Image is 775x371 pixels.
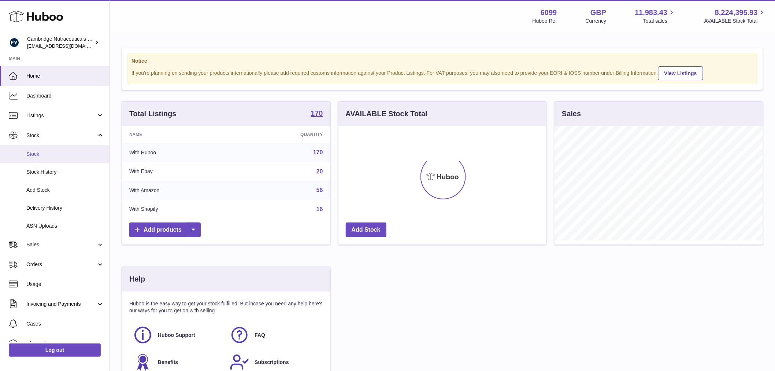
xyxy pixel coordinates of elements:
[26,223,104,229] span: ASN Uploads
[590,8,606,18] strong: GBP
[122,181,236,200] td: With Amazon
[158,359,178,366] span: Benefits
[316,206,323,212] a: 16
[715,8,758,18] span: 8,224,395.93
[133,325,222,345] a: Huboo Support
[255,359,289,366] span: Subscriptions
[26,73,104,80] span: Home
[9,37,20,48] img: huboo@camnutra.com
[26,92,104,99] span: Dashboard
[658,66,703,80] a: View Listings
[131,58,753,65] strong: Notice
[26,169,104,176] span: Stock History
[122,126,236,143] th: Name
[236,126,330,143] th: Quantity
[122,162,236,181] td: With Ebay
[26,151,104,158] span: Stock
[26,320,104,327] span: Cases
[316,168,323,175] a: 20
[26,205,104,212] span: Delivery History
[541,8,557,18] strong: 6099
[255,332,265,339] span: FAQ
[131,65,753,80] div: If you're planning on sending your products internationally please add required customs informati...
[26,241,96,248] span: Sales
[27,36,93,49] div: Cambridge Nutraceuticals Ltd
[704,18,766,25] span: AVAILABLE Stock Total
[704,8,766,25] a: 8,224,395.93 AVAILABLE Stock Total
[26,112,96,119] span: Listings
[562,109,581,119] h3: Sales
[129,109,177,119] h3: Total Listings
[635,8,676,25] a: 11,983.43 Total sales
[129,223,201,238] a: Add products
[346,109,427,119] h3: AVAILABLE Stock Total
[26,340,104,347] span: Channels
[346,223,386,238] a: Add Stock
[158,332,195,339] span: Huboo Support
[9,344,101,357] a: Log out
[230,325,319,345] a: FAQ
[129,300,323,314] p: Huboo is the easy way to get your stock fulfilled. But incase you need any help here's our ways f...
[635,8,667,18] span: 11,983.43
[26,301,96,308] span: Invoicing and Payments
[313,149,323,155] a: 170
[26,132,96,139] span: Stock
[129,274,145,284] h3: Help
[26,261,96,268] span: Orders
[316,187,323,193] a: 56
[643,18,676,25] span: Total sales
[311,110,323,117] strong: 170
[122,143,236,162] td: With Huboo
[122,200,236,219] td: With Shopify
[311,110,323,118] a: 170
[533,18,557,25] div: Huboo Ref
[586,18,607,25] div: Currency
[27,43,108,49] span: [EMAIL_ADDRESS][DOMAIN_NAME]
[26,281,104,288] span: Usage
[26,187,104,194] span: Add Stock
